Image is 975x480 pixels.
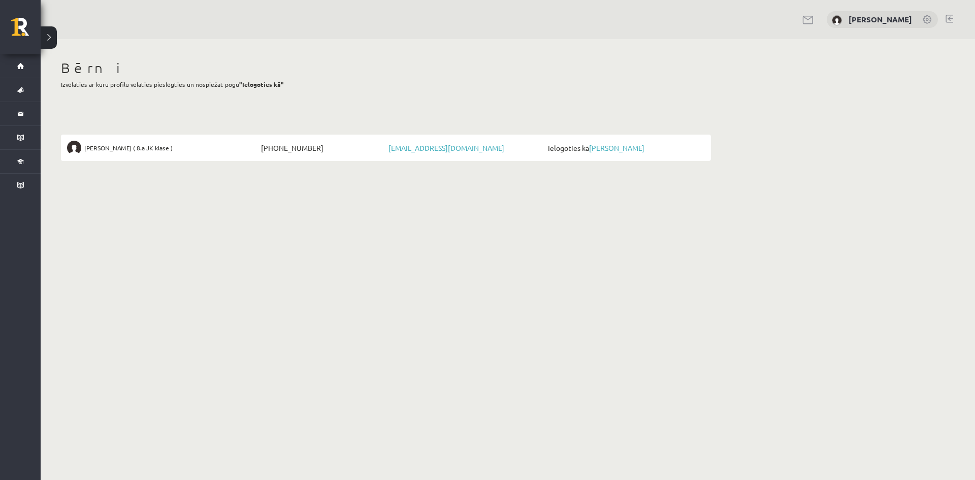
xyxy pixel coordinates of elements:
[67,141,81,155] img: Intars Spriedējs
[545,141,705,155] span: Ielogoties kā
[84,141,173,155] span: [PERSON_NAME] ( 8.a JK klase )
[589,143,644,152] a: [PERSON_NAME]
[388,143,504,152] a: [EMAIL_ADDRESS][DOMAIN_NAME]
[832,15,842,25] img: Madara Spriedēja
[61,80,711,89] p: Izvēlaties ar kuru profilu vēlaties pieslēgties un nospiežat pogu
[849,14,912,24] a: [PERSON_NAME]
[239,80,284,88] b: "Ielogoties kā"
[258,141,386,155] span: [PHONE_NUMBER]
[61,59,711,77] h1: Bērni
[11,18,41,43] a: Rīgas 1. Tālmācības vidusskola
